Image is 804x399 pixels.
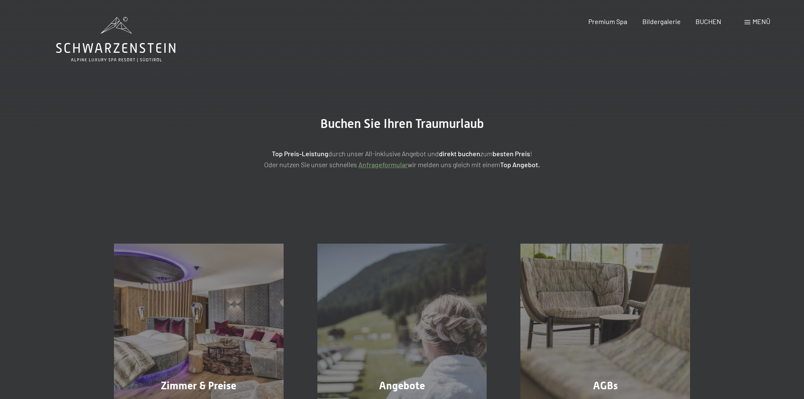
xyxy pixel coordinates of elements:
[161,380,236,392] span: Zimmer & Preise
[358,160,408,168] a: Anfrageformular
[379,380,425,392] span: Angebote
[593,380,618,392] span: AGBs
[588,17,627,25] a: Premium Spa
[320,116,484,131] span: Buchen Sie Ihren Traumurlaub
[500,160,540,168] strong: Top Angebot.
[493,149,530,157] strong: besten Preis
[191,148,613,170] p: durch unser All-inklusive Angebot und zum ! Oder nutzen Sie unser schnelles wir melden uns gleich...
[439,149,480,157] strong: direkt buchen
[696,17,721,25] a: BUCHEN
[642,17,681,25] a: Bildergalerie
[753,17,770,25] span: Menü
[272,149,328,157] strong: Top Preis-Leistung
